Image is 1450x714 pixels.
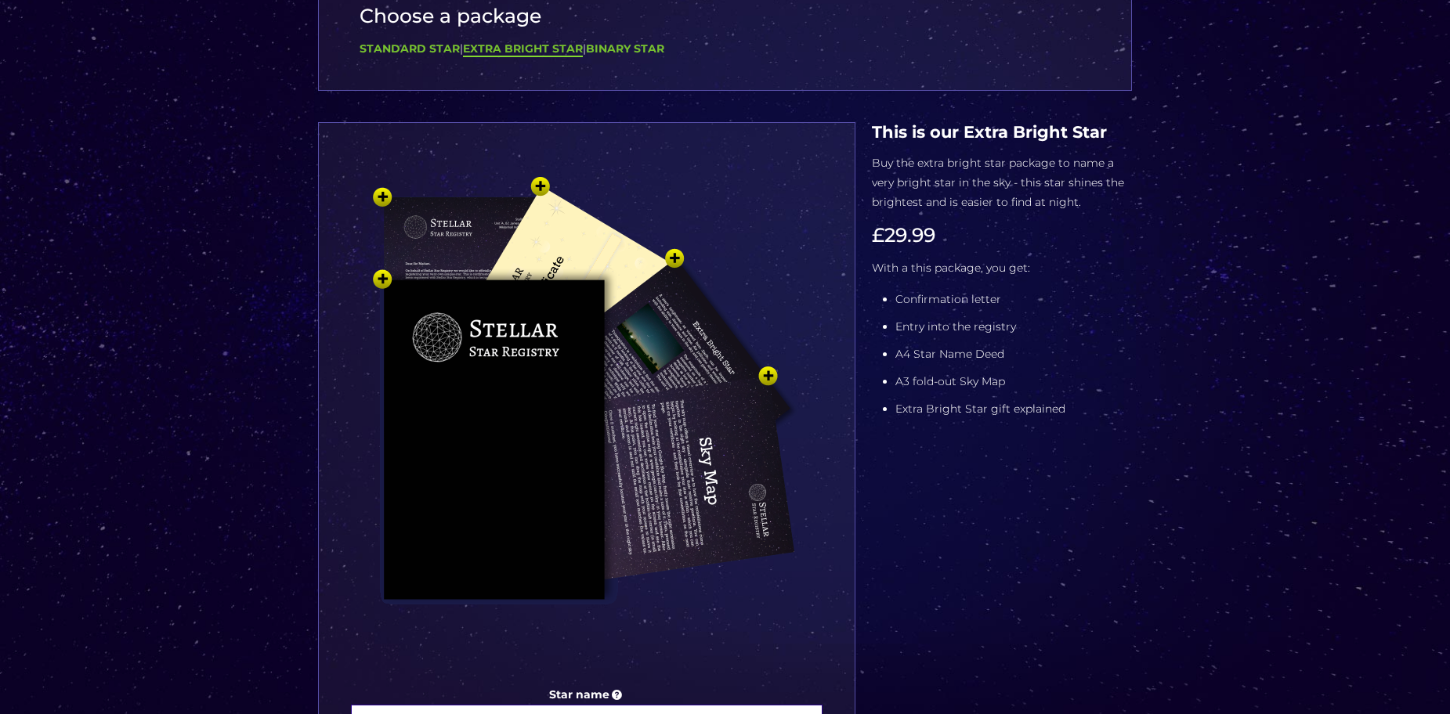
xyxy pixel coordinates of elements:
[352,162,822,679] img: tucked-zoomable-1-1.png
[360,5,1090,27] h3: Choose a package
[872,258,1132,278] p: With a this package, you get:
[895,317,1132,337] li: Entry into the registry
[360,39,1090,59] div: | |
[872,122,1132,142] h4: This is our Extra Bright Star
[895,344,1132,364] li: A4 Star Name Deed
[895,290,1132,309] li: Confirmation letter
[884,223,935,247] span: 29.99
[895,399,1132,419] li: Extra Bright Star gift explained
[872,224,1132,247] h3: £
[360,41,460,56] a: Standard Star
[463,41,583,56] b: Extra Bright Star
[463,41,583,57] a: Extra Bright Star
[895,372,1132,391] li: A3 fold-out Sky Map
[586,41,664,56] a: Binary Star
[872,153,1132,212] p: Buy the extra bright star package to name a very bright star in the sky - this star shines the br...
